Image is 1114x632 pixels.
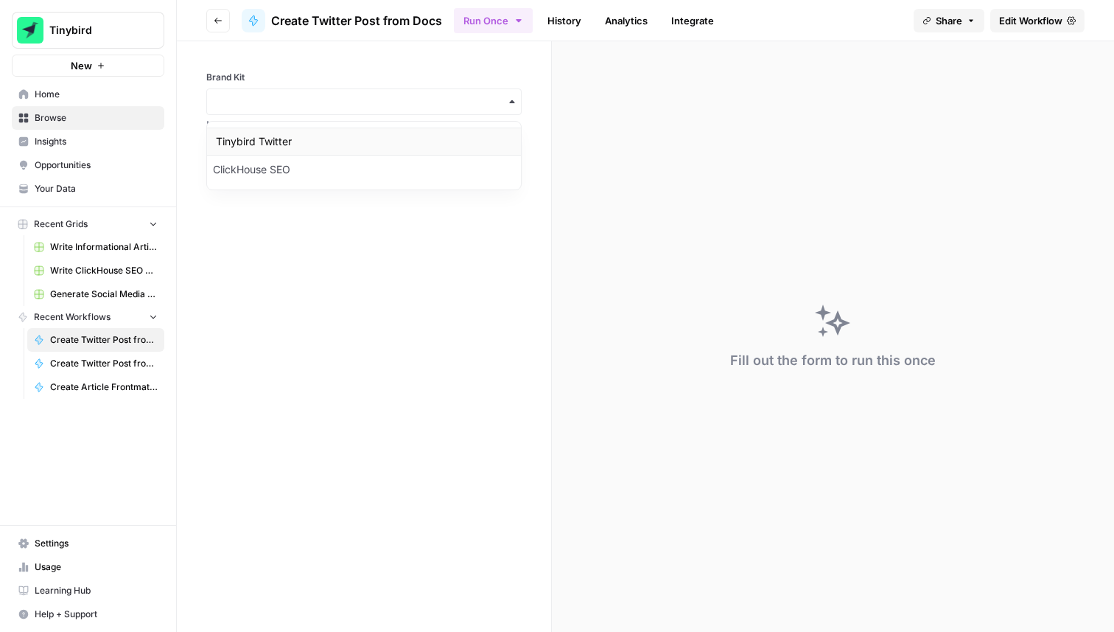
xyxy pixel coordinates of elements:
[12,177,164,201] a: Your Data
[35,560,158,574] span: Usage
[206,118,522,131] a: Manage Brand Kits
[207,128,521,156] div: Tinybird Twitter
[50,240,158,254] span: Write Informational Article
[35,159,158,172] span: Opportunities
[12,603,164,626] button: Help + Support
[35,537,158,550] span: Settings
[35,88,158,101] span: Home
[730,350,936,371] div: Fill out the form to run this once
[271,12,442,29] span: Create Twitter Post from Docs
[34,310,111,324] span: Recent Workflows
[12,213,164,235] button: Recent Grids
[50,357,158,370] span: Create Twitter Post from Blog
[35,182,158,195] span: Your Data
[27,235,164,259] a: Write Informational Article
[12,579,164,603] a: Learning Hub
[596,9,656,32] a: Analytics
[35,584,158,597] span: Learning Hub
[12,106,164,130] a: Browse
[539,9,590,32] a: History
[914,9,984,32] button: Share
[71,58,92,73] span: New
[662,9,723,32] a: Integrate
[27,282,164,306] a: Generate Social Media Posts
[454,8,533,33] button: Run Once
[50,264,158,277] span: Write ClickHouse SEO Article
[12,130,164,153] a: Insights
[34,218,88,231] span: Recent Grids
[12,306,164,328] button: Recent Workflows
[49,23,139,38] span: Tinybird
[50,333,158,347] span: Create Twitter Post from Docs
[207,156,521,184] div: ClickHouse SEO
[50,381,158,394] span: Create Article Frontmatter
[35,135,158,148] span: Insights
[12,532,164,555] a: Settings
[12,83,164,106] a: Home
[12,55,164,77] button: New
[35,111,158,125] span: Browse
[12,12,164,49] button: Workspace: Tinybird
[27,375,164,399] a: Create Article Frontmatter
[999,13,1062,28] span: Edit Workflow
[17,17,43,44] img: Tinybird Logo
[27,259,164,282] a: Write ClickHouse SEO Article
[12,555,164,579] a: Usage
[12,153,164,177] a: Opportunities
[27,352,164,375] a: Create Twitter Post from Blog
[990,9,1085,32] a: Edit Workflow
[936,13,962,28] span: Share
[35,608,158,621] span: Help + Support
[242,9,442,32] a: Create Twitter Post from Docs
[206,71,522,84] label: Brand Kit
[27,328,164,352] a: Create Twitter Post from Docs
[50,288,158,301] span: Generate Social Media Posts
